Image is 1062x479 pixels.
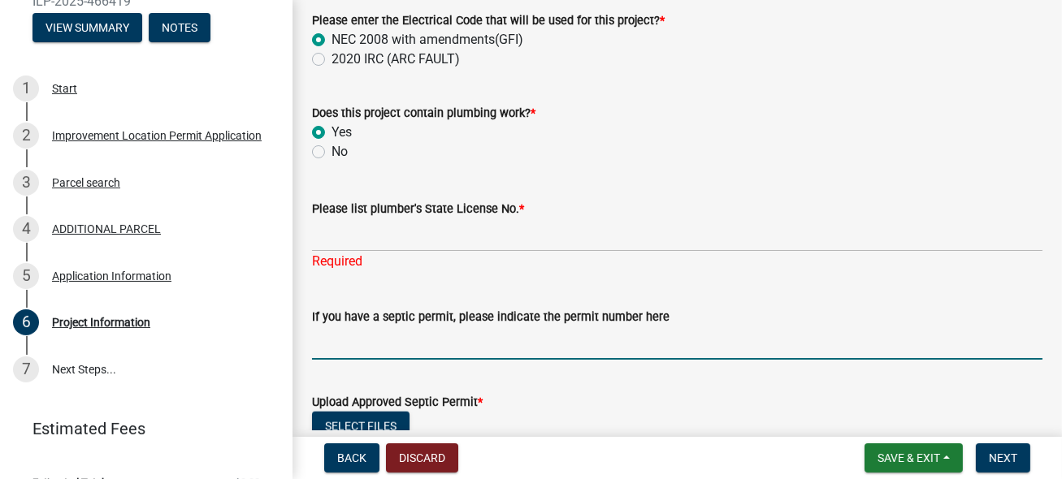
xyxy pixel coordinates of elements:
div: 6 [13,309,39,335]
label: Please list plumber's State License No. [312,204,524,215]
span: Save & Exit [878,451,940,464]
button: Save & Exit [865,443,963,473]
div: 5 [13,263,39,289]
label: Please enter the Electrical Code that will be used for this project? [312,15,665,27]
button: Select files [312,412,410,441]
label: 2020 IRC (ARC FAULT) [332,50,460,69]
label: Upload Approved Septic Permit [312,397,483,408]
button: Next [976,443,1030,473]
label: NEC 2008 with amendments(GFI) [332,30,523,50]
wm-modal-confirm: Notes [149,22,210,35]
label: Yes [332,123,352,142]
div: 7 [13,356,39,382]
div: Improvement Location Permit Application [52,130,262,141]
div: Application Information [52,270,171,282]
span: Next [989,451,1017,464]
div: 4 [13,216,39,242]
button: Notes [149,13,210,42]
button: View Summary [33,13,142,42]
wm-modal-confirm: Summary [33,22,142,35]
div: 3 [13,170,39,196]
label: No [332,142,348,162]
button: Discard [386,443,458,473]
div: Required [312,252,1042,271]
a: Estimated Fees [13,412,267,445]
div: Start [52,83,77,94]
div: 2 [13,123,39,149]
div: 1 [13,76,39,101]
div: Parcel search [52,177,120,188]
label: If you have a septic permit, please indicate the permit number here [312,312,670,323]
div: ADDITIONAL PARCEL [52,223,161,235]
div: Project Information [52,317,150,328]
button: Back [324,443,379,473]
span: Back [337,451,366,464]
label: Does this project contain plumbing work? [312,108,535,119]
